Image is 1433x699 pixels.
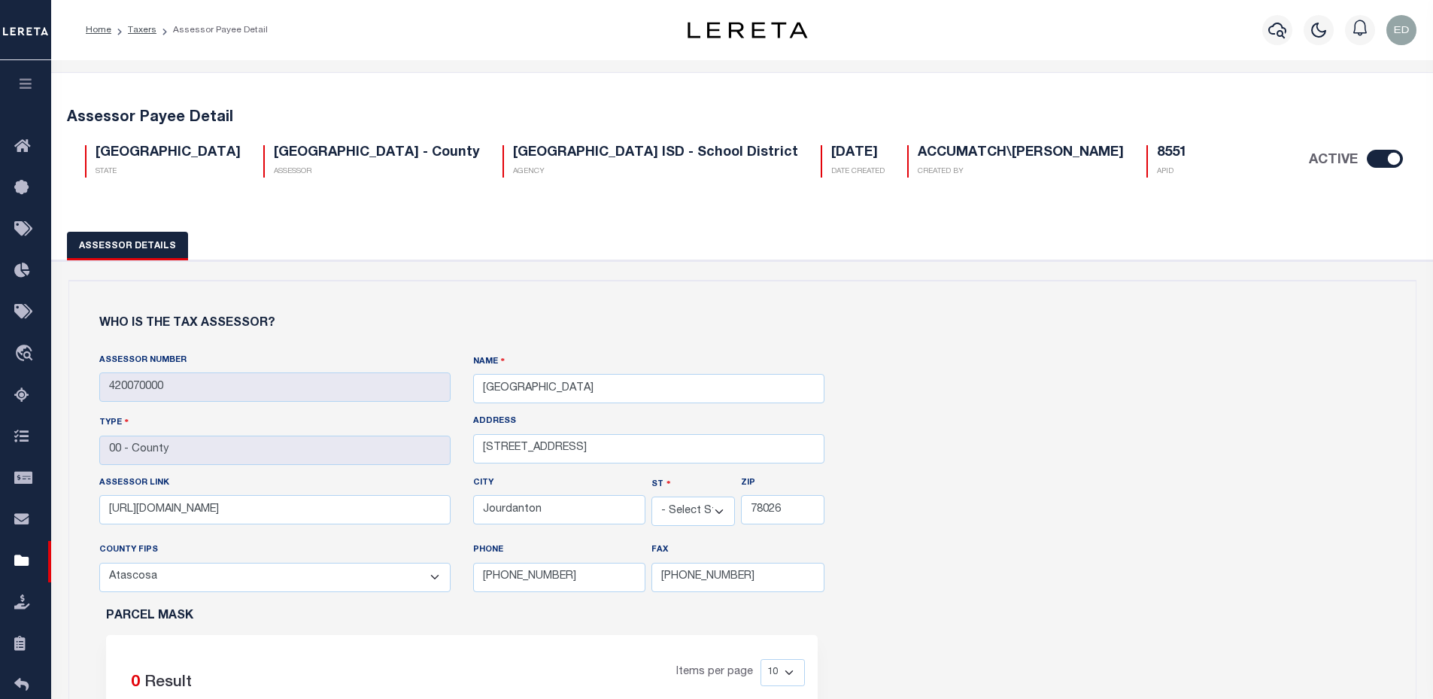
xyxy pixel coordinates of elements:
[67,109,1418,127] h5: Assessor Payee Detail
[918,145,1124,162] h5: ACCUMATCH\[PERSON_NAME]
[688,22,808,38] img: logo-dark.svg
[1309,150,1358,171] label: ACTIVE
[1157,166,1187,178] p: APID
[741,477,755,490] label: Zip
[96,166,241,178] p: STATE
[513,145,798,162] h5: [GEOGRAPHIC_DATA] ISD - School District
[128,26,156,35] a: Taxers
[106,610,818,623] h6: PARCEL MASK
[651,477,671,491] label: ST
[473,415,516,428] label: ADDRESS
[99,354,187,367] label: Assessor Number
[513,166,798,178] p: AGENCY
[274,145,480,162] h5: [GEOGRAPHIC_DATA] - County
[651,544,668,557] label: FAX
[99,415,129,430] label: Type
[67,232,188,260] button: Assessor Details
[14,345,38,364] i: travel_explore
[831,145,885,162] h5: [DATE]
[156,23,268,37] li: Assessor Payee Detail
[676,664,753,681] span: Items per page
[473,477,493,490] label: CITY
[473,544,503,557] label: PHONE
[1157,145,1187,162] h5: 8551
[99,318,275,330] h6: Who is the tax assessor?
[96,145,241,162] h5: [GEOGRAPHIC_DATA]
[99,477,169,490] label: ASSESSOR LINK
[99,544,158,557] label: COUNTY FIPS
[131,675,140,691] span: 0
[274,166,480,178] p: ASSESSOR
[1386,15,1416,45] img: svg+xml;base64,PHN2ZyB4bWxucz0iaHR0cDovL3d3dy53My5vcmcvMjAwMC9zdmciIHBvaW50ZXItZXZlbnRzPSJub25lIi...
[831,166,885,178] p: DATE CREATED
[86,26,111,35] a: Home
[144,671,192,695] label: Result
[918,166,1124,178] p: CREATED BY
[473,354,505,369] label: NAME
